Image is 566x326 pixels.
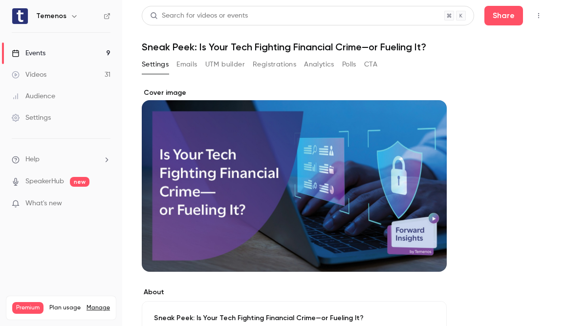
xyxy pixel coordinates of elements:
[49,304,81,312] span: Plan usage
[25,198,62,209] span: What's new
[364,57,377,72] button: CTA
[342,57,356,72] button: Polls
[154,313,435,323] p: Sneak Peek: Is Your Tech Fighting Financial Crime—or Fueling It?
[142,287,447,297] label: About
[12,70,46,80] div: Videos
[99,199,110,208] iframe: Noticeable Trigger
[12,8,28,24] img: Temenos
[87,304,110,312] a: Manage
[12,302,44,314] span: Premium
[150,11,248,21] div: Search for videos or events
[36,11,66,21] h6: Temenos
[12,154,110,165] li: help-dropdown-opener
[25,176,64,187] a: SpeakerHub
[304,57,334,72] button: Analytics
[12,91,55,101] div: Audience
[205,57,245,72] button: UTM builder
[12,48,45,58] div: Events
[253,57,296,72] button: Registrations
[70,177,89,187] span: new
[142,41,546,53] h1: Sneak Peek: Is Your Tech Fighting Financial Crime—or Fueling It?
[142,88,447,272] section: Cover image
[176,57,197,72] button: Emails
[484,6,523,25] button: Share
[25,154,40,165] span: Help
[142,88,447,98] label: Cover image
[142,57,169,72] button: Settings
[12,113,51,123] div: Settings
